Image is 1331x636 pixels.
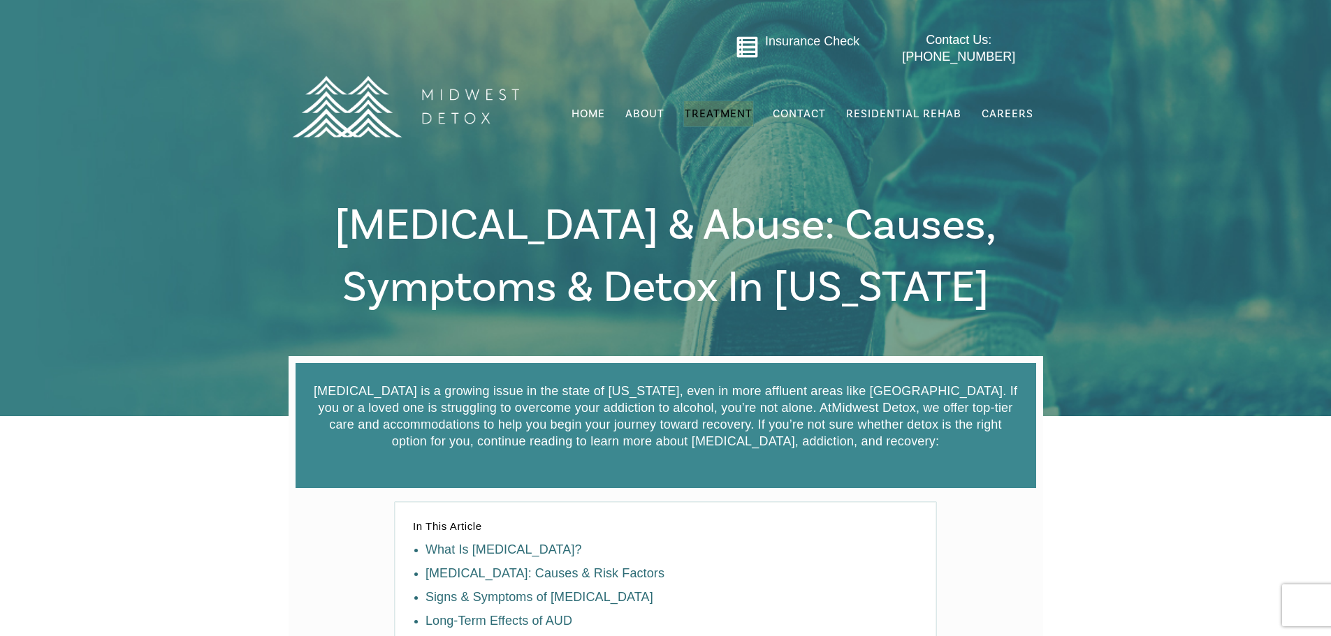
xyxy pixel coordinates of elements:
a: Residential Rehab [845,101,963,127]
p: [MEDICAL_DATA] is a growing issue in the state of [US_STATE], even in more affluent areas like [G... [313,383,1019,450]
a: What Is [MEDICAL_DATA]? [426,542,582,556]
a: Contact Us: [PHONE_NUMBER] [875,32,1043,65]
a: Insurance Check [765,34,859,48]
a: About [624,101,666,127]
span: Contact Us: [PHONE_NUMBER] [902,33,1015,63]
span: Treatment [685,108,752,119]
span: In This Article [413,520,482,532]
a: Go to midwestdetox.com/message-form-page/ [736,36,759,64]
a: Contact [771,101,827,127]
span: Residential Rehab [846,107,961,121]
a: Midwest Detox [831,401,916,415]
a: Careers [980,101,1035,127]
a: Long-Term Effects of AUD [426,614,572,628]
a: Signs & Symptoms of [MEDICAL_DATA] [426,590,653,604]
span: Careers [982,107,1033,121]
a: [MEDICAL_DATA]: Causes & Risk Factors [426,566,664,580]
img: MD Logo Horitzontal white-01 (1) (1) [283,45,528,168]
span: Contact [773,108,826,119]
a: Treatment [683,101,754,127]
a: Home [570,101,606,127]
span: Home [572,107,605,121]
span: About [625,108,664,119]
